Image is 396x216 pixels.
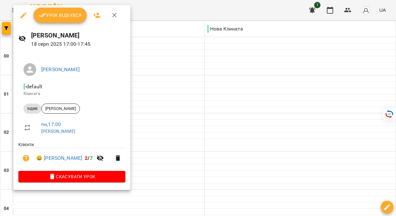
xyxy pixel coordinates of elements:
[42,106,80,111] span: [PERSON_NAME]
[41,129,75,134] a: [PERSON_NAME]
[85,155,88,161] span: 2
[23,84,43,90] span: - default
[90,155,93,161] span: 7
[34,8,87,23] button: Урок відбувся
[41,104,80,114] div: [PERSON_NAME]
[31,30,126,40] h6: [PERSON_NAME]
[18,151,34,166] button: Візит ще не сплачено. Додати оплату?
[23,173,120,180] span: Скасувати Урок
[18,171,125,182] button: Скасувати Урок
[41,66,80,72] a: [PERSON_NAME]
[85,155,92,161] b: /
[39,11,82,19] span: Урок відбувся
[18,141,125,171] ul: Клієнти
[36,154,82,162] a: 😀 [PERSON_NAME]
[31,40,126,48] p: 18 серп 2025 17:00 - 17:45
[23,91,120,97] p: Кімната
[23,106,41,111] span: Індив
[41,121,61,127] a: пн , 17:00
